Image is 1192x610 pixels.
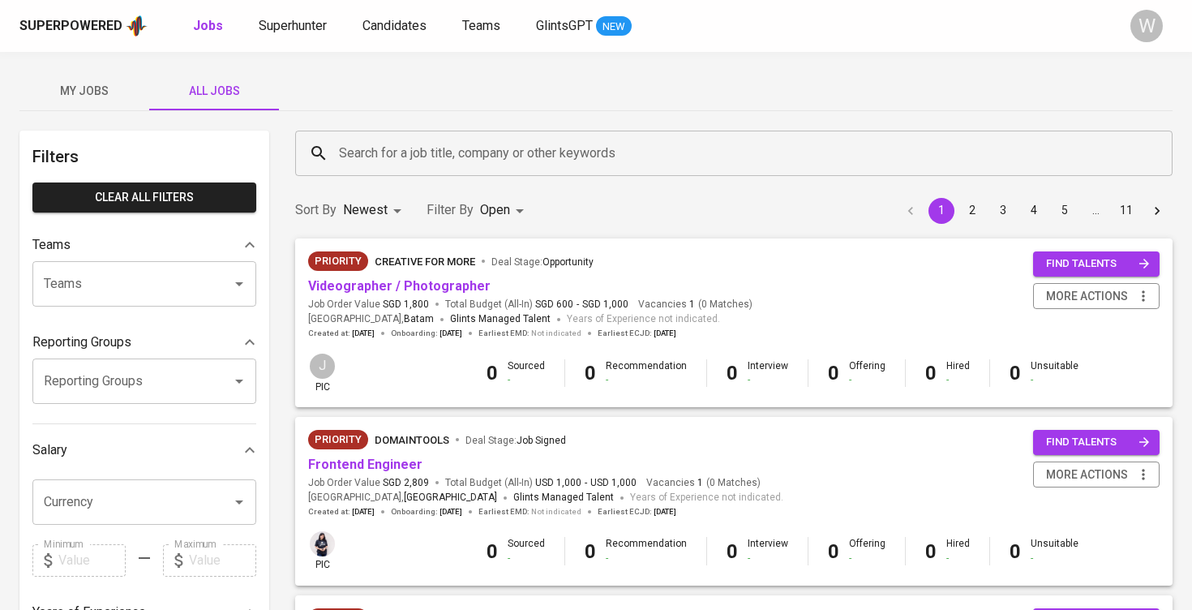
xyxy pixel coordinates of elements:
span: Glints Managed Talent [513,492,614,503]
button: more actions [1033,283,1160,310]
div: Unsuitable [1031,537,1078,565]
span: NEW [596,19,632,35]
span: [GEOGRAPHIC_DATA] , [308,490,497,506]
h6: Filters [32,144,256,170]
span: Job Order Value [308,298,429,311]
div: - [849,373,885,387]
div: - [606,552,687,565]
p: Teams [32,235,71,255]
button: Go to page 3 [990,198,1016,224]
a: Superhunter [259,16,330,37]
span: Total Budget (All-In) [445,476,637,490]
b: 0 [828,540,839,563]
div: Unsuitable [1031,359,1078,387]
span: Creative For More [375,256,475,268]
b: Jobs [193,18,223,33]
span: DomainTools [375,434,449,446]
div: … [1083,202,1108,218]
span: Candidates [362,18,427,33]
b: 0 [487,540,498,563]
b: 0 [585,540,596,563]
span: All Jobs [159,81,269,101]
div: Open [480,195,530,226]
p: Filter By [427,200,474,220]
b: 0 [585,362,596,384]
a: Videographer / Photographer [308,278,491,294]
button: Open [228,273,251,295]
span: [DATE] [352,328,375,339]
span: My Jobs [29,81,139,101]
span: Job Order Value [308,476,429,490]
div: Interview [748,359,788,387]
span: Created at : [308,328,375,339]
span: 1 [687,298,695,311]
p: Reporting Groups [32,333,131,352]
a: Teams [462,16,504,37]
div: W [1130,10,1163,42]
div: New Job received from Demand Team [308,430,368,449]
input: Value [58,544,126,577]
span: [DATE] [654,328,676,339]
div: Hired [946,537,970,565]
b: 0 [727,540,738,563]
img: app logo [126,14,148,38]
input: Value [189,544,256,577]
button: page 1 [928,198,954,224]
span: Teams [462,18,500,33]
div: Recommendation [606,537,687,565]
span: Created at : [308,506,375,518]
div: - [508,552,545,565]
div: Teams [32,229,256,261]
div: - [1031,552,1078,565]
nav: pagination navigation [895,198,1173,224]
span: SGD 1,000 [582,298,628,311]
span: more actions [1046,465,1128,485]
button: find talents [1033,430,1160,455]
span: Years of Experience not indicated. [567,311,720,328]
b: 0 [487,362,498,384]
button: Go to page 4 [1021,198,1047,224]
span: Onboarding : [391,328,462,339]
span: 1 [695,476,703,490]
button: Go to page 5 [1052,198,1078,224]
span: GlintsGPT [536,18,593,33]
button: Go to page 2 [959,198,985,224]
a: GlintsGPT NEW [536,16,632,37]
div: Offering [849,537,885,565]
span: Not indicated [531,506,581,518]
div: Superpowered [19,17,122,36]
b: 0 [1010,362,1021,384]
div: Sourced [508,537,545,565]
b: 0 [727,362,738,384]
span: Glints Managed Talent [450,313,551,324]
span: Not indicated [531,328,581,339]
span: Job Signed [517,435,566,446]
p: Salary [32,440,67,460]
span: more actions [1046,286,1128,307]
span: Years of Experience not indicated. [630,490,783,506]
div: - [849,552,885,565]
span: Onboarding : [391,506,462,518]
button: find talents [1033,251,1160,277]
b: 0 [925,540,937,563]
a: Candidates [362,16,430,37]
span: find talents [1046,255,1150,273]
div: Salary [32,434,256,466]
span: Priority [308,253,368,269]
span: Vacancies ( 0 Matches ) [638,298,753,311]
div: Newest [343,195,407,226]
span: Opportunity [542,256,594,268]
span: Earliest EMD : [478,506,581,518]
div: - [748,373,788,387]
div: - [606,373,687,387]
div: Offering [849,359,885,387]
img: monata@glints.com [310,531,335,556]
button: Go to page 11 [1113,198,1139,224]
span: [DATE] [439,506,462,518]
div: New Job received from Demand Team [308,251,368,271]
span: Priority [308,432,368,448]
span: Open [480,202,510,217]
span: USD 1,000 [590,476,637,490]
div: - [508,373,545,387]
div: Sourced [508,359,545,387]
